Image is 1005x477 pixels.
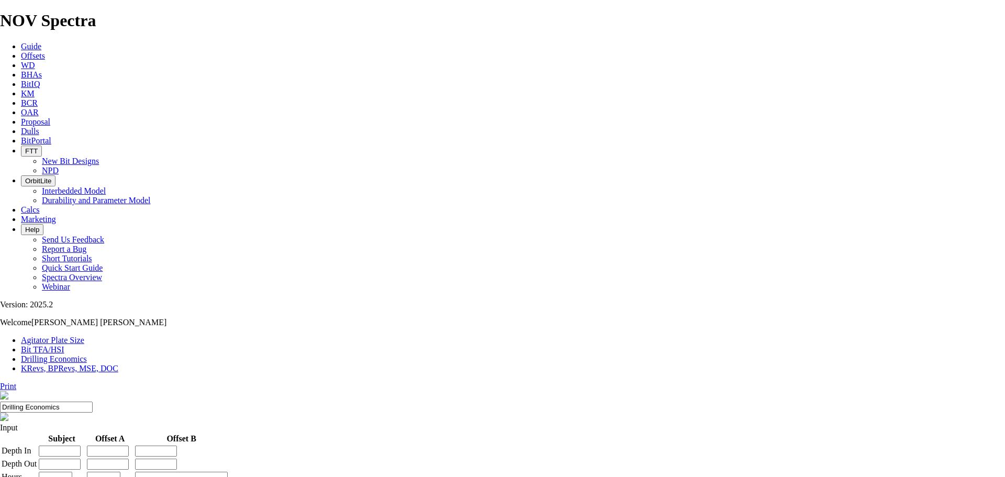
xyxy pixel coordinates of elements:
a: BitPortal [21,136,51,145]
a: Interbedded Model [42,186,106,195]
a: KM [21,89,35,98]
a: BHAs [21,70,42,79]
span: FTT [25,147,38,155]
button: Help [21,224,43,235]
a: BitIQ [21,80,40,88]
a: Report a Bug [42,245,86,253]
th: Offset B [135,434,228,444]
a: Marketing [21,215,56,224]
span: OrbitLite [25,177,51,185]
span: Help [25,226,39,234]
a: KRevs, BPRevs, MSE, DOC [21,364,118,373]
a: Agitator Plate Size [21,336,84,345]
th: Subject [38,434,85,444]
a: OAR [21,108,39,117]
a: Webinar [42,282,70,291]
a: Quick Start Guide [42,263,103,272]
a: Dulls [21,127,39,136]
span: [PERSON_NAME] [PERSON_NAME] [31,318,166,327]
a: Drilling Economics [21,354,87,363]
a: Send Us Feedback [42,235,104,244]
a: WD [21,61,35,70]
a: Durability and Parameter Model [42,196,151,205]
a: Short Tutorials [42,254,92,263]
a: Offsets [21,51,45,60]
td: Depth In [1,445,37,457]
td: Depth Out [1,458,37,470]
a: Calcs [21,205,40,214]
a: NPD [42,166,59,175]
button: OrbitLite [21,175,55,186]
th: Offset A [86,434,133,444]
a: Bit TFA/HSI [21,345,64,354]
a: Proposal [21,117,50,126]
a: BCR [21,98,38,107]
button: FTT [21,146,42,157]
a: Spectra Overview [42,273,102,282]
a: Guide [21,42,41,51]
a: New Bit Designs [42,157,99,165]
